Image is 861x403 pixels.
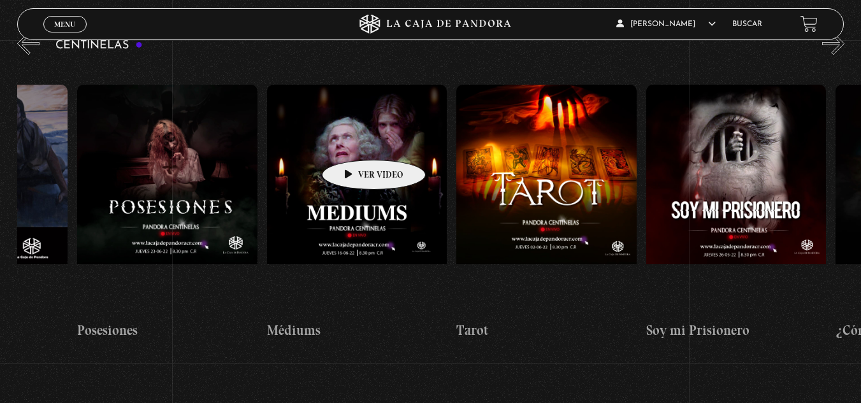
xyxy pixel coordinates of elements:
[646,64,827,360] a: Soy mi Prisionero
[50,31,80,39] span: Cerrar
[456,320,637,341] h4: Tarot
[54,20,75,28] span: Menu
[77,64,257,360] a: Posesiones
[17,32,40,55] button: Previous
[55,39,143,52] h3: Centinelas
[456,64,637,360] a: Tarot
[616,20,716,28] span: [PERSON_NAME]
[646,320,827,341] h4: Soy mi Prisionero
[77,320,257,341] h4: Posesiones
[800,15,818,32] a: View your shopping cart
[822,32,844,55] button: Next
[267,64,447,360] a: Médiums
[267,320,447,341] h4: Médiums
[732,20,762,28] a: Buscar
